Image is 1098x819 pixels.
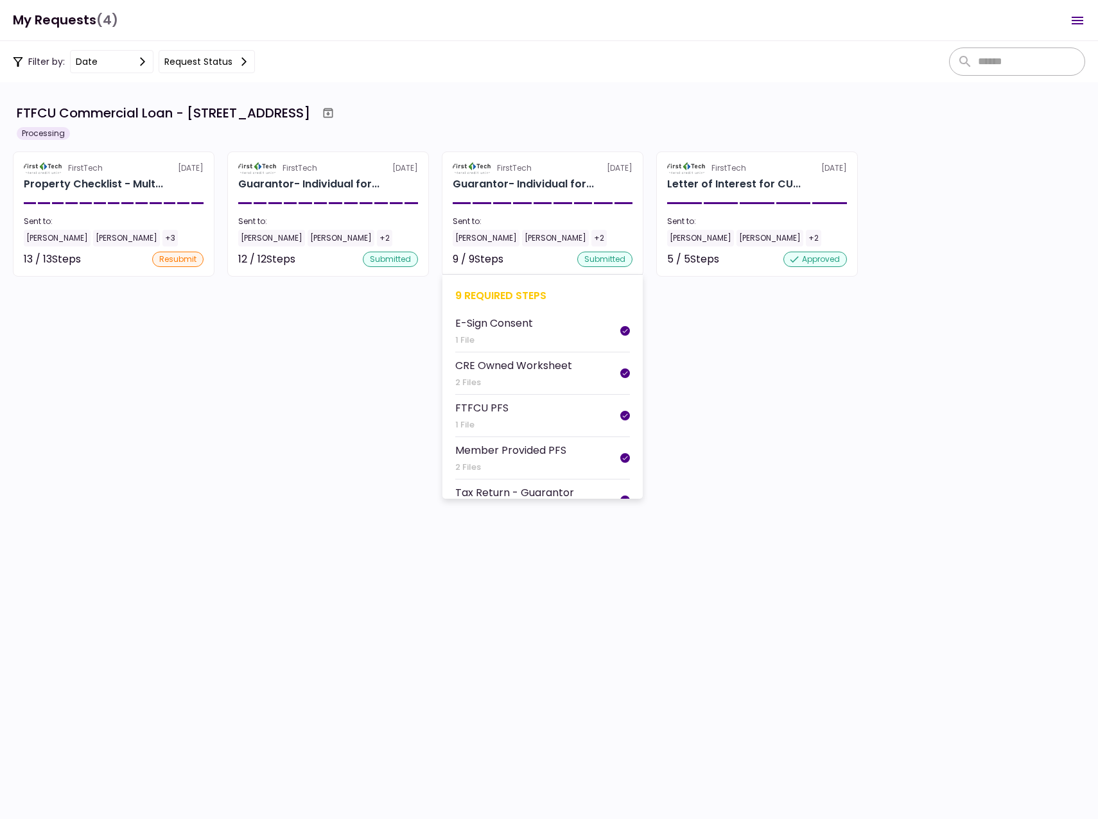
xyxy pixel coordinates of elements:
div: CRE Owned Worksheet [455,358,572,374]
div: 5 / 5 Steps [667,252,719,267]
div: Member Provided PFS [455,442,566,458]
div: [DATE] [238,162,418,174]
div: Sent to: [24,216,204,227]
div: Sent to: [667,216,847,227]
span: (4) [96,7,118,33]
div: Guarantor- Individual for CULLUM & KELLEY PROPERTY HOLDINGS, LLC Reginald Kelley [238,177,379,192]
div: FirstTech [497,162,532,174]
div: [PERSON_NAME] [24,230,91,246]
div: +2 [591,230,607,246]
div: Tax Return - Guarantor [455,485,574,501]
div: approved [783,252,847,267]
div: 12 / 12 Steps [238,252,295,267]
h1: My Requests [13,7,118,33]
div: Filter by: [13,50,255,73]
div: [DATE] [24,162,204,174]
div: submitted [577,252,632,267]
div: Property Checklist - Multi-Family for CULLUM & KELLEY PROPERTY HOLDINGS, LLC 513 E Caney Street [24,177,163,192]
div: [DATE] [667,162,847,174]
div: +2 [377,230,392,246]
div: 1 File [455,334,533,347]
div: FirstTech [283,162,317,174]
div: Letter of Interest for CULLUM & KELLEY PROPERTY HOLDINGS, LLC 513 E Caney Street Wharton TX [667,177,801,192]
div: +2 [806,230,821,246]
div: [PERSON_NAME] [453,230,519,246]
div: 9 / 9 Steps [453,252,503,267]
img: Partner logo [453,162,492,174]
img: Partner logo [238,162,277,174]
div: E-Sign Consent [455,315,533,331]
div: Sent to: [238,216,418,227]
div: FTFCU Commercial Loan - [STREET_ADDRESS] [17,103,310,123]
div: [PERSON_NAME] [308,230,374,246]
div: Guarantor- Individual for CULLUM & KELLEY PROPERTY HOLDINGS, LLC Keith Cullum [453,177,594,192]
div: 2 Files [455,461,566,474]
div: [DATE] [453,162,632,174]
button: Request status [159,50,255,73]
div: FirstTech [711,162,746,174]
img: Partner logo [24,162,63,174]
div: [PERSON_NAME] [238,230,305,246]
div: Sent to: [453,216,632,227]
div: 1 File [455,418,509,431]
button: Open menu [1062,5,1093,36]
div: [PERSON_NAME] [522,230,589,246]
div: Processing [17,127,70,140]
div: FirstTech [68,162,103,174]
div: [PERSON_NAME] [667,230,734,246]
button: date [70,50,153,73]
div: submitted [363,252,418,267]
div: [PERSON_NAME] [736,230,803,246]
img: Partner logo [667,162,706,174]
div: [PERSON_NAME] [93,230,160,246]
button: Archive workflow [317,101,340,125]
div: 13 / 13 Steps [24,252,81,267]
div: 2 Files [455,376,572,389]
div: 9 required steps [455,288,630,304]
div: resubmit [152,252,204,267]
div: FTFCU PFS [455,400,509,416]
div: date [76,55,98,69]
div: +3 [162,230,178,246]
